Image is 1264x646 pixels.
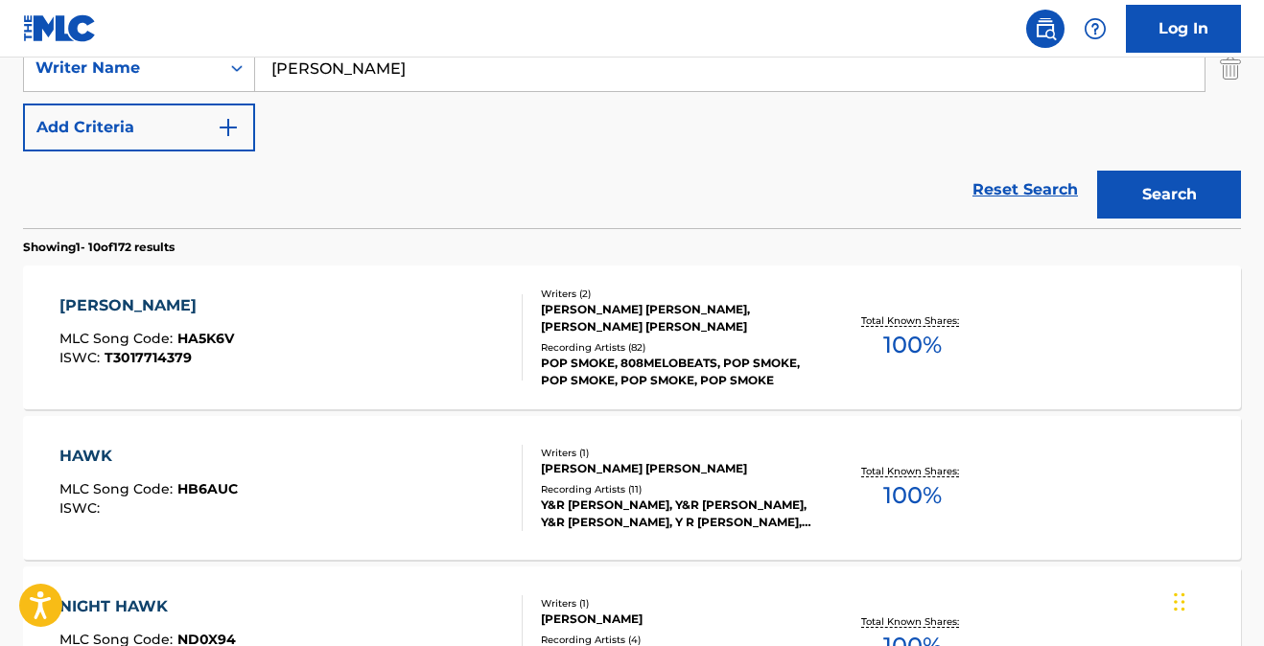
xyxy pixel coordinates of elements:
button: Add Criteria [23,104,255,151]
a: Reset Search [963,169,1088,211]
p: Total Known Shares: [861,313,964,328]
div: HAWK [59,445,238,468]
span: T3017714379 [105,349,192,366]
span: ISWC : [59,499,105,517]
span: 100 % [883,478,942,513]
img: Delete Criterion [1220,44,1241,92]
a: Log In [1126,5,1241,53]
div: Help [1076,10,1114,48]
div: [PERSON_NAME] [59,294,234,317]
img: help [1084,17,1107,40]
span: MLC Song Code : [59,330,177,347]
a: Public Search [1026,10,1065,48]
div: Writers ( 2 ) [541,287,812,301]
p: Showing 1 - 10 of 172 results [23,239,175,256]
img: search [1034,17,1057,40]
p: Total Known Shares: [861,464,964,478]
button: Search [1097,171,1241,219]
p: Total Known Shares: [861,614,964,629]
iframe: Chat Widget [1168,554,1264,646]
div: POP SMOKE, 808MELOBEATS, POP SMOKE, POP SMOKE, POP SMOKE, POP SMOKE [541,355,812,389]
span: HB6AUC [177,480,238,497]
div: [PERSON_NAME] [541,611,812,628]
div: Recording Artists ( 82 ) [541,340,812,355]
a: HAWKMLC Song Code:HB6AUCISWC:Writers (1)[PERSON_NAME] [PERSON_NAME]Recording Artists (11)Y&R [PER... [23,416,1241,560]
img: 9d2ae6d4665cec9f34b9.svg [217,116,240,139]
div: Writer Name [35,57,208,80]
a: [PERSON_NAME]MLC Song Code:HA5K6VISWC:T3017714379Writers (2)[PERSON_NAME] [PERSON_NAME], [PERSON_... [23,265,1241,409]
div: Y&R [PERSON_NAME], Y&R [PERSON_NAME], Y&R [PERSON_NAME], Y R [PERSON_NAME], Y&R MOOKEY [541,496,812,531]
div: NIGHT HAWK [59,595,236,618]
div: [PERSON_NAME] [PERSON_NAME], [PERSON_NAME] [PERSON_NAME] [541,301,812,335]
img: MLC Logo [23,14,97,42]
span: 100 % [883,328,942,362]
div: Recording Artists ( 11 ) [541,482,812,496]
span: MLC Song Code : [59,480,177,497]
span: ISWC : [59,349,105,366]
div: Drag [1174,573,1185,631]
span: HA5K6V [177,330,234,347]
div: Writers ( 1 ) [541,446,812,460]
div: Writers ( 1 ) [541,596,812,611]
div: [PERSON_NAME] [PERSON_NAME] [541,460,812,477]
